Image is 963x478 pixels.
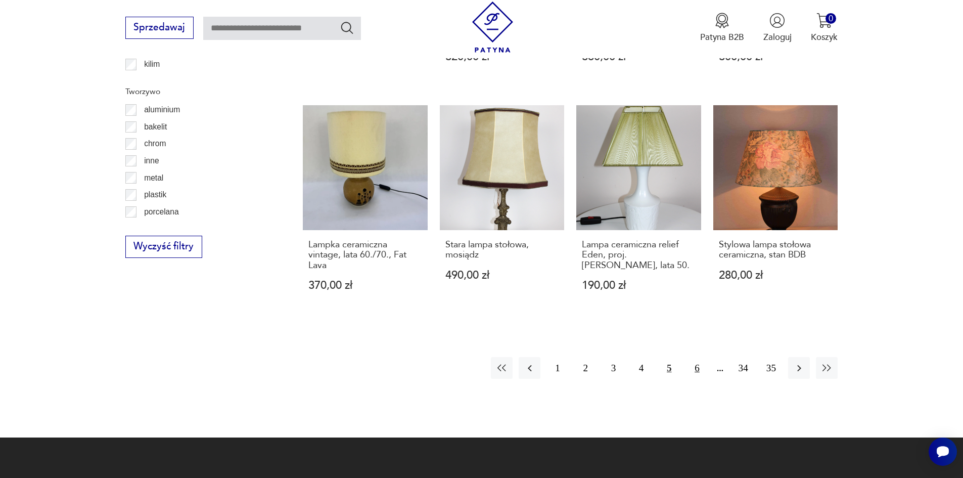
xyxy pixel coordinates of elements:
a: Sprzedawaj [125,24,194,32]
h3: Lampka ceramiczna vintage, lata 60./70., Fat Lava [308,240,422,271]
iframe: Smartsupp widget button [929,438,957,466]
button: 1 [546,357,568,379]
button: 5 [658,357,680,379]
button: 0Koszyk [811,13,838,43]
h3: Stylowa lampa stołowa ceramiczna, stan BDB [719,240,833,260]
p: plastik [144,188,166,201]
p: 280,00 zł [719,270,833,281]
button: Sprzedawaj [125,17,194,39]
a: Stara lampa stołowa, mosiądzStara lampa stołowa, mosiądz490,00 zł [440,105,565,315]
p: Patyna B2B [700,31,744,43]
button: 3 [603,357,624,379]
button: 35 [760,357,782,379]
img: Ikonka użytkownika [769,13,785,28]
button: 4 [630,357,652,379]
p: inne [144,154,159,167]
p: 380,00 zł [582,52,696,62]
button: Wyczyść filtry [125,236,202,258]
p: Zaloguj [763,31,792,43]
a: Stylowa lampa stołowa ceramiczna, stan BDBStylowa lampa stołowa ceramiczna, stan BDB280,00 zł [713,105,838,315]
button: Szukaj [340,20,354,35]
img: Patyna - sklep z meblami i dekoracjami vintage [467,2,518,53]
p: 300,00 zł [719,52,833,62]
p: 490,00 zł [445,270,559,281]
p: kilim [144,58,160,71]
p: aluminium [144,103,180,116]
img: Ikona medalu [714,13,730,28]
div: 0 [826,13,836,24]
button: Zaloguj [763,13,792,43]
a: Lampka ceramiczna vintage, lata 60./70., Fat LavaLampka ceramiczna vintage, lata 60./70., Fat Lav... [303,105,428,315]
p: Koszyk [811,31,838,43]
p: 190,00 zł [582,280,696,291]
button: 6 [686,357,708,379]
h3: Lampa ceramiczna relief Eden, proj. [PERSON_NAME], lata 50. [582,240,696,271]
button: 34 [732,357,754,379]
a: Ikona medaluPatyna B2B [700,13,744,43]
button: 2 [575,357,597,379]
button: Patyna B2B [700,13,744,43]
p: chrom [144,137,166,150]
p: Tworzywo [125,85,274,98]
p: bakelit [144,120,167,134]
a: Lampa ceramiczna relief Eden, proj. Kurt Wendler, lata 50.Lampa ceramiczna relief Eden, proj. [PE... [576,105,701,315]
h3: Stara lampa stołowa, mosiądz [445,240,559,260]
p: metal [144,171,163,185]
p: porcelana [144,205,179,219]
p: 370,00 zł [308,280,422,291]
p: 320,00 zł [445,52,559,62]
img: Ikona koszyka [816,13,832,28]
p: porcelit [144,222,169,235]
